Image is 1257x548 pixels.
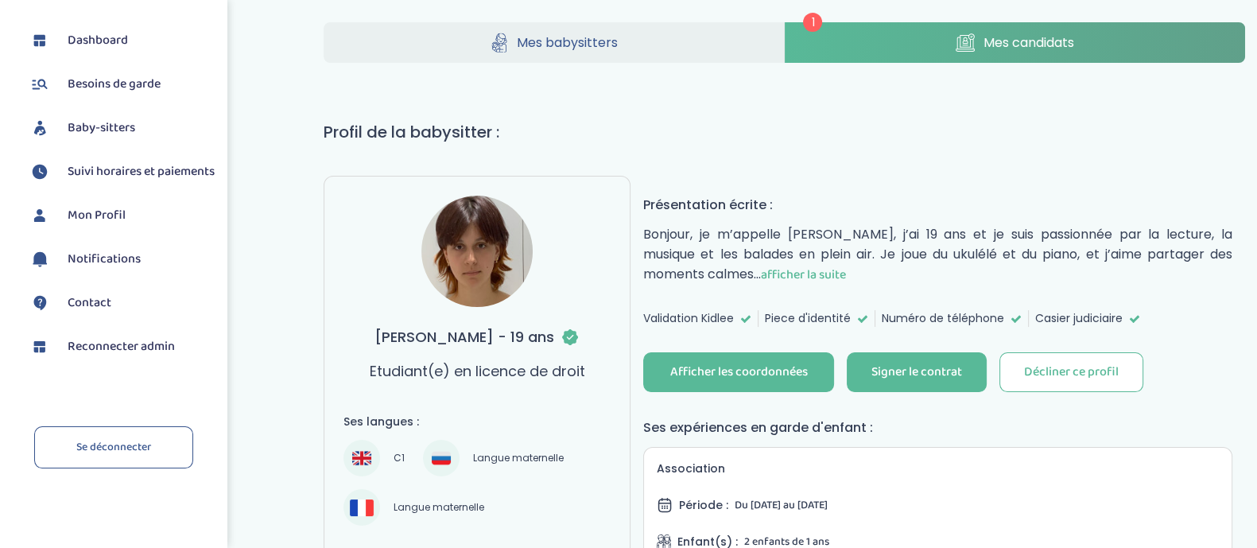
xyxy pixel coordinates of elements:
img: dashboard.svg [28,335,52,359]
a: Baby-sitters [28,116,215,140]
span: afficher la suite [761,265,846,285]
img: profil.svg [28,204,52,227]
a: Notifications [28,247,215,271]
p: Etudiant(e) en licence de droit [370,360,585,382]
a: Mes candidats [785,22,1245,63]
img: notification.svg [28,247,52,271]
p: Bonjour, je m’appelle [PERSON_NAME], j’ai 19 ans et je suis passionnée par la lecture, la musique... [643,224,1232,285]
a: Mon Profil [28,204,215,227]
h1: Profil de la babysitter : [324,120,1245,144]
span: Piece d'identité [765,310,851,327]
a: Se déconnecter [34,426,193,468]
img: avatar [421,196,533,307]
span: Notifications [68,250,141,269]
button: Signer le contrat [847,352,987,392]
h4: Ses expériences en garde d'enfant : [643,418,1232,437]
a: Suivi horaires et paiements [28,160,215,184]
img: Français [350,499,374,516]
div: Décliner ce profil [1024,363,1119,382]
h5: Association [657,461,1219,477]
span: Mes candidats [983,33,1073,52]
span: Besoins de garde [68,75,161,94]
a: Besoins de garde [28,72,215,96]
a: Dashboard [28,29,215,52]
button: Décliner ce profil [999,352,1143,392]
div: Afficher les coordonnées [670,363,808,382]
span: Du [DATE] au [DATE] [735,496,828,514]
button: Afficher les coordonnées [643,352,834,392]
span: C1 [388,449,410,468]
img: contact.svg [28,291,52,315]
span: Contact [68,293,111,313]
img: besoin.svg [28,72,52,96]
h3: [PERSON_NAME] - 19 ans [374,326,580,348]
img: babysitters.svg [28,116,52,140]
span: 1 [803,13,822,32]
a: Mes babysitters [324,22,784,63]
span: Reconnecter admin [68,337,175,356]
span: Baby-sitters [68,119,135,138]
span: Suivi horaires et paiements [68,162,215,181]
span: Mes babysitters [517,33,618,52]
img: Anglais [352,449,371,468]
h4: Présentation écrite : [643,195,1232,215]
span: Mon Profil [68,206,126,225]
span: Langue maternelle [388,498,490,517]
span: Dashboard [68,31,128,50]
span: Période : [679,497,728,514]
span: Numéro de téléphone [882,310,1004,327]
span: Langue maternelle [467,449,569,468]
h4: Ses langues : [343,414,611,430]
a: Reconnecter admin [28,335,215,359]
span: Validation Kidlee [643,310,734,327]
img: dashboard.svg [28,29,52,52]
div: Signer le contrat [871,363,962,382]
img: suivihoraire.svg [28,160,52,184]
img: Russe [432,449,451,468]
a: Contact [28,291,215,315]
span: Casier judiciaire [1035,310,1123,327]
